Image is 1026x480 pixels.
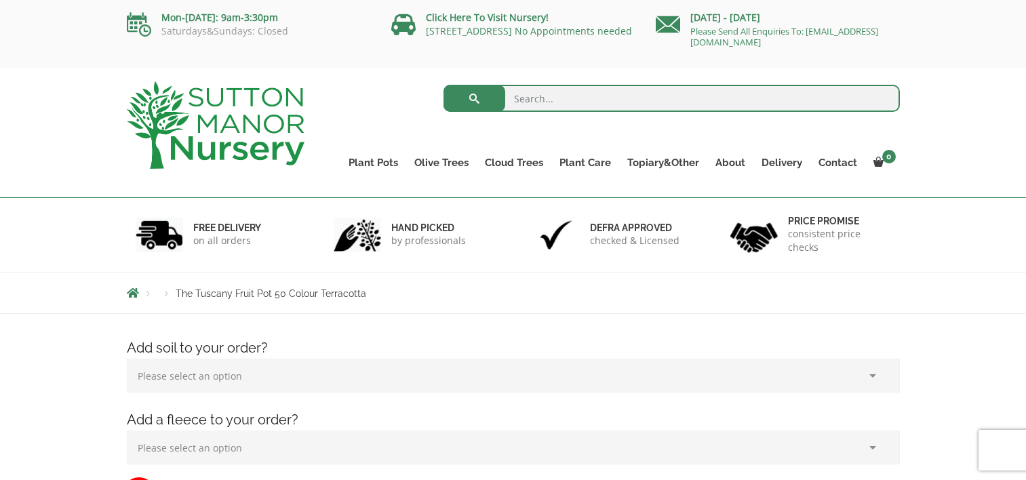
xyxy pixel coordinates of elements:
[443,85,900,112] input: Search...
[810,153,865,172] a: Contact
[753,153,810,172] a: Delivery
[406,153,477,172] a: Olive Trees
[426,24,632,37] a: [STREET_ADDRESS] No Appointments needed
[127,9,371,26] p: Mon-[DATE]: 9am-3:30pm
[426,11,549,24] a: Click Here To Visit Nursery!
[193,222,261,234] h6: FREE DELIVERY
[127,81,304,169] img: logo
[334,218,381,252] img: 2.jpg
[882,150,896,163] span: 0
[477,153,551,172] a: Cloud Trees
[136,218,183,252] img: 1.jpg
[707,153,753,172] a: About
[590,234,679,247] p: checked & Licensed
[127,26,371,37] p: Saturdays&Sundays: Closed
[788,227,891,254] p: consistent price checks
[532,218,580,252] img: 3.jpg
[551,153,619,172] a: Plant Care
[117,338,910,359] h4: Add soil to your order?
[690,25,878,48] a: Please Send All Enquiries To: [EMAIL_ADDRESS][DOMAIN_NAME]
[127,287,900,298] nav: Breadcrumbs
[590,222,679,234] h6: Defra approved
[656,9,900,26] p: [DATE] - [DATE]
[619,153,707,172] a: Topiary&Other
[176,288,366,299] span: The Tuscany Fruit Pot 50 Colour Terracotta
[730,214,778,256] img: 4.jpg
[391,234,466,247] p: by professionals
[391,222,466,234] h6: hand picked
[788,215,891,227] h6: Price promise
[117,409,910,431] h4: Add a fleece to your order?
[865,153,900,172] a: 0
[193,234,261,247] p: on all orders
[340,153,406,172] a: Plant Pots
